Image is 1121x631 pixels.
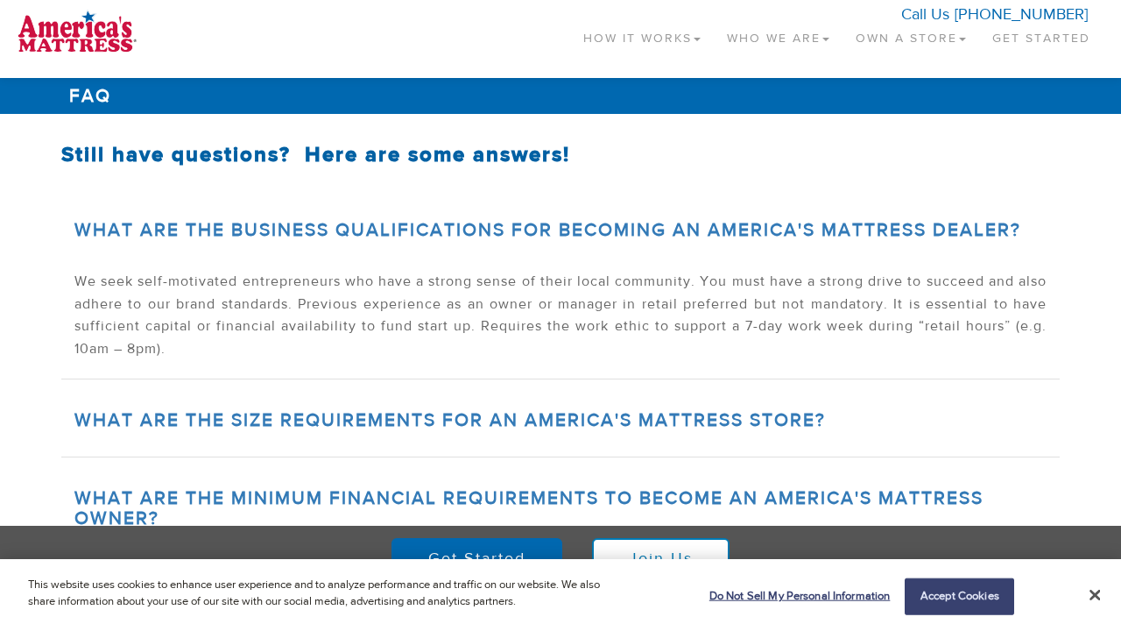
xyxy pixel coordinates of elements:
h1: FAQ [61,78,1060,114]
p: We seek self-motivated entrepreneurs who have a strong sense of their local community. You must h... [74,271,1047,360]
button: Close [1089,587,1100,603]
span: Call Us [901,4,949,25]
a: What are the minimum financial requirements to become an America's Mattress Owner? [74,486,984,530]
a: What are the business qualifications for becoming an America's Mattress Dealer? [74,218,1021,242]
button: Do Not Sell My Personal Information [701,579,891,614]
a: Get Started [979,9,1103,60]
button: Accept Cookies [905,578,1014,615]
a: Get Started [391,538,562,580]
img: logo [18,9,137,53]
a: What are the size requirements for an America's Mattress store? [74,408,826,432]
a: Who We Are [714,9,843,60]
a: Join Us [592,538,730,580]
p: Still have questions? Here are some answers! [61,140,1060,170]
a: [PHONE_NUMBER] [955,4,1088,25]
a: How It Works [570,9,714,60]
a: Own a Store [843,9,979,60]
p: This website uses cookies to enhance user experience and to analyze performance and traffic on ou... [28,577,617,611]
